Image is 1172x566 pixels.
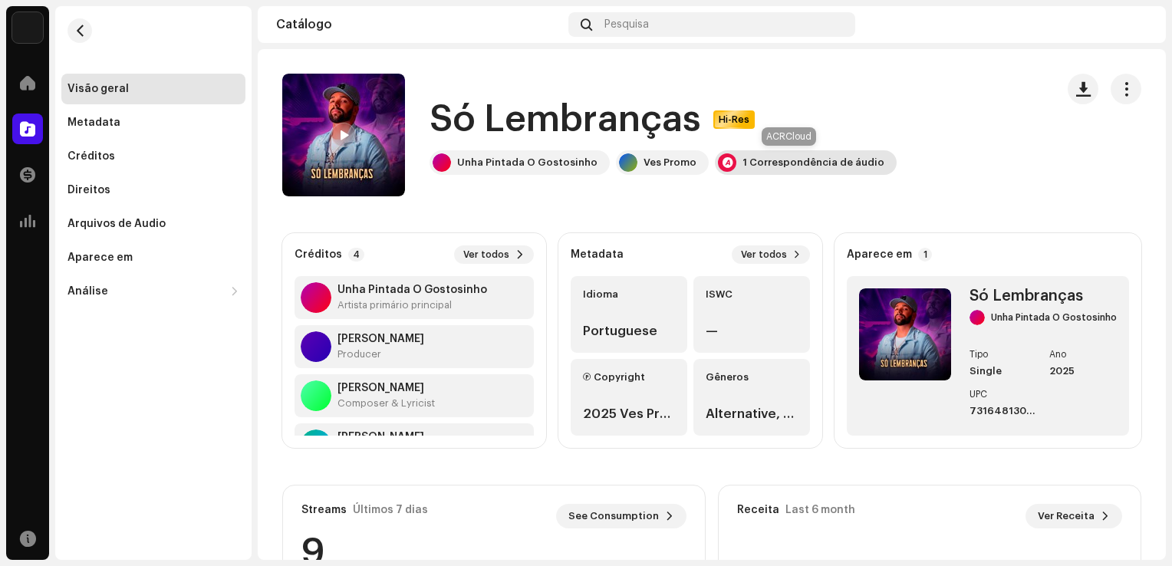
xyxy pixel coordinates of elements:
[706,288,798,301] div: ISWC
[61,276,245,307] re-m-nav-dropdown: Análise
[571,248,624,261] strong: Metadata
[463,248,509,261] span: Ver todos
[1049,350,1117,359] div: Ano
[785,504,855,516] div: Last 6 month
[970,365,1037,377] div: Single
[556,504,686,528] button: See Consumption
[644,156,696,169] div: Ves Promo
[918,248,932,262] p-badge: 1
[970,350,1037,359] div: Tipo
[970,390,1037,399] div: UPC
[67,184,110,196] div: Direitos
[61,74,245,104] re-m-nav-item: Visão geral
[706,371,798,383] div: Gêneros
[67,150,115,163] div: Créditos
[301,504,347,516] div: Streams
[859,288,951,380] img: 0991f7be-225e-49fa-8389-e0092d1891c9
[353,504,428,516] div: Últimos 7 dias
[583,371,675,383] div: Ⓟ Copyright
[583,288,675,301] div: Idioma
[67,117,120,129] div: Metadata
[12,12,43,43] img: c86870aa-2232-4ba3-9b41-08f587110171
[1049,365,1117,377] div: 2025
[1123,12,1147,37] img: 3855b57e-1267-4b8d-acd9-13795e633ae2
[715,114,753,126] span: Hi-Res
[337,348,424,360] div: Producer
[337,299,487,311] div: Artista primário principal
[295,248,342,261] strong: Créditos
[1025,504,1122,528] button: Ver Receita
[337,397,435,410] div: Composer & Lyricist
[454,245,534,264] button: Ver todos
[847,248,912,261] strong: Aparece em
[742,156,884,169] div: 1 Correspondência de áudio
[61,242,245,273] re-m-nav-item: Aparece em
[61,107,245,138] re-m-nav-item: Metadata
[67,252,133,264] div: Aparece em
[732,245,810,264] button: Ver todos
[337,333,424,345] strong: Victor Ves
[741,248,787,261] span: Ver todos
[583,322,675,341] div: Portuguese
[430,95,701,144] h1: Só Lembranças
[337,284,487,296] strong: Unha Pintada O Gostosinho
[568,501,659,531] span: See Consumption
[706,322,798,341] div: —
[348,248,364,262] p-badge: 4
[276,18,562,31] div: Catálogo
[61,141,245,172] re-m-nav-item: Créditos
[67,83,129,95] div: Visão geral
[61,175,245,206] re-m-nav-item: Direitos
[457,156,598,169] div: Unha Pintada O Gostosinho
[583,405,675,423] div: 2025 Ves Promo
[282,74,405,196] img: 0991f7be-225e-49fa-8389-e0092d1891c9
[737,504,779,516] div: Receita
[604,18,649,31] span: Pesquisa
[706,405,798,423] div: Alternative, Forró
[1038,501,1095,531] span: Ver Receita
[970,288,1117,304] div: Só Lembranças
[67,285,108,298] div: Análise
[67,218,166,230] div: Arquivos de Áudio
[337,431,435,443] strong: JOSE DIVINO NEVES
[991,311,1117,324] div: Unha Pintada O Gostosinho
[970,405,1037,417] div: 7316481300281
[61,209,245,239] re-m-nav-item: Arquivos de Áudio
[337,382,435,394] strong: ANTONIO DOMICIANO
